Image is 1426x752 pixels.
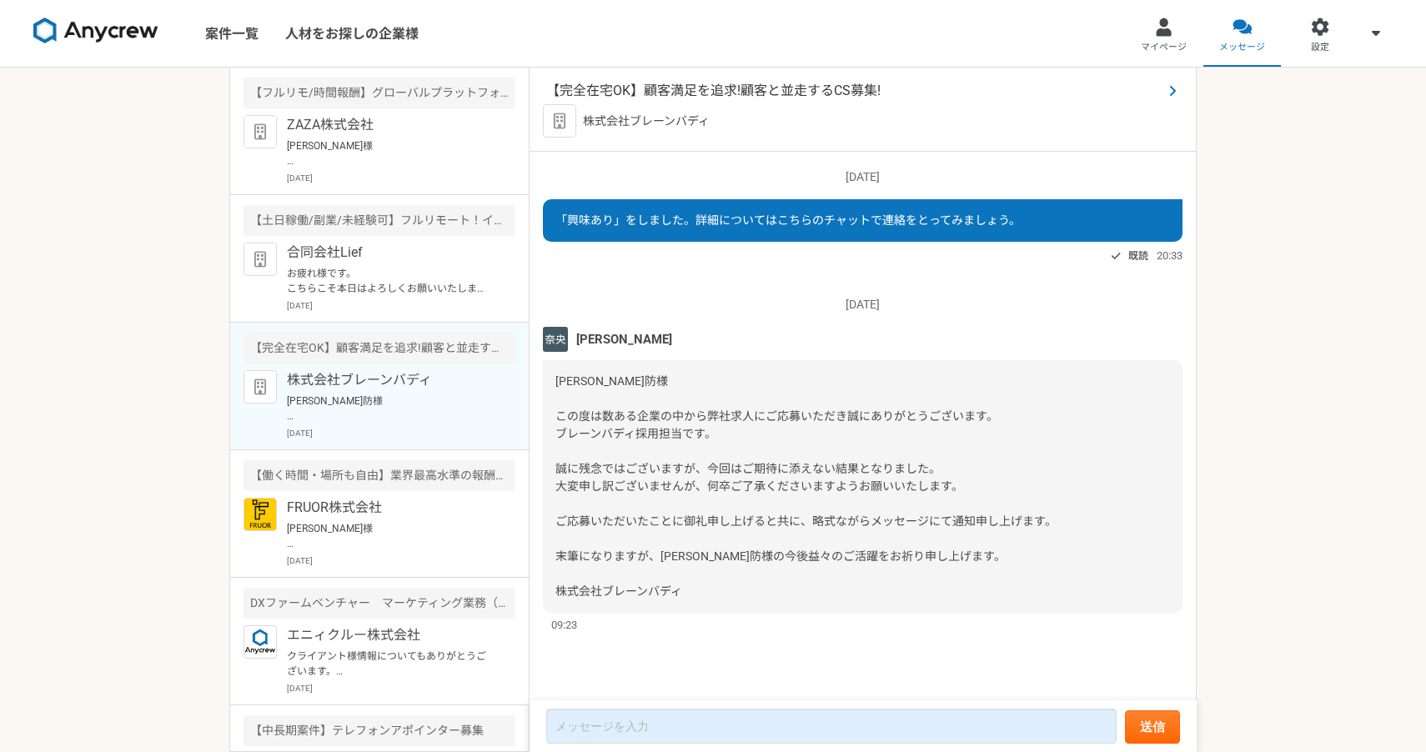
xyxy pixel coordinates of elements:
[244,205,515,236] div: 【土日稼働/副業/未経験可】フルリモート！インサイドセールス募集（長期案件）
[287,266,493,296] p: お疲れ様です。 こちらこそ本日はよろしくお願いいたします。
[244,498,277,531] img: FRUOR%E3%83%AD%E3%82%B3%E3%82%99.png
[244,588,515,619] div: DXファームベンチャー マーケティング業務（クリエイティブと施策実施サポート）
[543,168,1182,186] p: [DATE]
[287,299,515,312] p: [DATE]
[543,327,568,352] img: unnamed.png
[555,374,1057,598] span: [PERSON_NAME]防様 この度は数ある企業の中から弊社求人にご応募いただき誠にありがとうございます。 ブレーンバディ採用担当です。 誠に残念ではございますが、今回はご期待に添えない結果と...
[244,370,277,404] img: default_org_logo-42cde973f59100197ec2c8e796e4974ac8490bb5b08a0eb061ff975e4574aa76.png
[244,625,277,659] img: logo_text_blue_01.png
[287,115,493,135] p: ZAZA株式会社
[287,138,493,168] p: [PERSON_NAME]様 お世話になっております。[PERSON_NAME]防です。 リンクの送付ありがとうございます。 こちらこそお話しできること楽しみにしております。 [PERSON_N...
[555,213,1021,227] span: 「興味あり」をしました。詳細についてはこちらのチャットで連絡をとってみましょう。
[287,370,493,390] p: 株式会社ブレーンバディ
[244,715,515,746] div: 【中長期案件】テレフォンアポインター募集
[244,333,515,363] div: 【完全在宅OK】顧客満足を追求!顧客と並走するCS募集!
[244,243,277,276] img: default_org_logo-42cde973f59100197ec2c8e796e4974ac8490bb5b08a0eb061ff975e4574aa76.png
[287,625,493,645] p: エニィクルー株式会社
[546,81,1162,101] span: 【完全在宅OK】顧客満足を追求!顧客と並走するCS募集!
[287,498,493,518] p: FRUOR株式会社
[583,113,710,130] p: 株式会社ブレーンバディ
[287,554,515,567] p: [DATE]
[287,243,493,263] p: 合同会社Lief
[244,460,515,491] div: 【働く時間・場所も自由】業界最高水準の報酬率を誇るキャリアアドバイザーを募集！
[543,104,576,138] img: default_org_logo-42cde973f59100197ec2c8e796e4974ac8490bb5b08a0eb061ff975e4574aa76.png
[287,394,493,424] p: [PERSON_NAME]防様 この度は数ある企業の中から弊社求人にご応募いただき誠にありがとうございます。 ブレーンバディ採用担当です。 誠に残念ではございますが、今回はご期待に添えない結果と...
[1157,248,1182,263] span: 20:33
[1141,41,1187,54] span: マイページ
[287,521,493,551] p: [PERSON_NAME]様 お世話になります。[PERSON_NAME]防です。 ご連絡ありがとうございます。 日程について、以下にて調整させていただきました。 [DATE] 17:00 - ...
[244,115,277,148] img: default_org_logo-42cde973f59100197ec2c8e796e4974ac8490bb5b08a0eb061ff975e4574aa76.png
[576,330,672,348] span: [PERSON_NAME]
[287,682,515,694] p: [DATE]
[287,649,493,679] p: クライアント様情報についてもありがとうございます。 また動きございましたらご連絡お待ちしております。
[287,427,515,439] p: [DATE]
[33,18,158,44] img: 8DqYSo04kwAAAAASUVORK5CYII=
[244,78,515,108] div: 【フルリモ/時間報酬】グローバルプラットフォームのカスタマーサクセス急募！
[1125,710,1180,744] button: 送信
[1219,41,1265,54] span: メッセージ
[1128,246,1148,266] span: 既読
[287,172,515,184] p: [DATE]
[543,296,1182,313] p: [DATE]
[1311,41,1329,54] span: 設定
[551,617,577,633] span: 09:23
